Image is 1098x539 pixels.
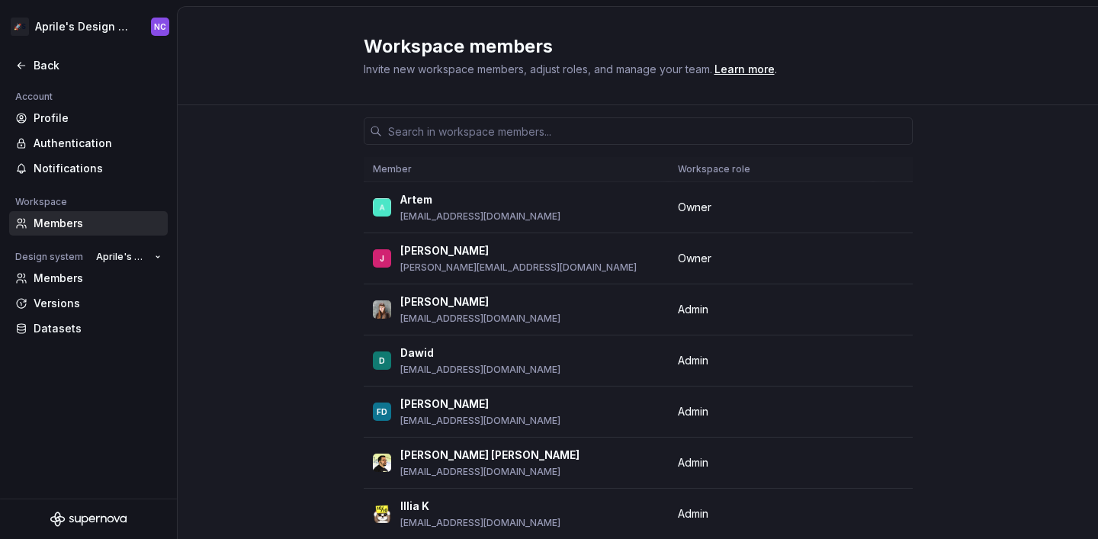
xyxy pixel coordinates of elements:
p: [EMAIL_ADDRESS][DOMAIN_NAME] [400,364,560,376]
div: D [379,353,385,368]
p: [PERSON_NAME] [400,243,489,258]
div: Profile [34,111,162,126]
a: Learn more [714,62,775,77]
img: Illia K [373,505,391,523]
button: 🚀SAprile's Design SystemNC [3,10,174,43]
p: [EMAIL_ADDRESS][DOMAIN_NAME] [400,313,560,325]
img: Artem [373,198,391,217]
a: Members [9,211,168,236]
img: Honza Toman [373,454,391,472]
p: Illia K [400,499,429,514]
p: [PERSON_NAME] [400,396,489,412]
p: [EMAIL_ADDRESS][DOMAIN_NAME] [400,415,560,427]
p: Artem [400,192,432,207]
div: Workspace [9,193,73,211]
span: Admin [678,353,708,368]
div: Back [34,58,162,73]
img: Aprile Elcich [373,300,391,319]
span: Admin [678,455,708,470]
input: Search in workspace members... [382,117,913,145]
a: Profile [9,106,168,130]
a: Datasets [9,316,168,341]
span: Owner [678,200,711,215]
div: NC [154,21,166,33]
th: Workspace role [669,157,873,182]
div: Authentication [34,136,162,151]
p: [PERSON_NAME] [400,294,489,310]
a: Versions [9,291,168,316]
span: Admin [678,404,708,419]
div: Notifications [34,161,162,176]
span: Owner [678,251,711,266]
a: Authentication [9,131,168,156]
a: Notifications [9,156,168,181]
div: Account [9,88,59,106]
p: [EMAIL_ADDRESS][DOMAIN_NAME] [400,466,579,478]
div: Aprile's Design System [35,19,133,34]
div: Design system [9,248,89,266]
p: Dawid [400,345,434,361]
p: [PERSON_NAME] [PERSON_NAME] [400,448,579,463]
p: [EMAIL_ADDRESS][DOMAIN_NAME] [400,517,560,529]
div: Datasets [34,321,162,336]
p: [PERSON_NAME][EMAIL_ADDRESS][DOMAIN_NAME] [400,261,637,274]
a: Members [9,266,168,290]
svg: Supernova Logo [50,512,127,527]
span: Admin [678,302,708,317]
div: J [380,251,384,266]
div: 🚀S [11,18,29,36]
div: Members [34,271,162,286]
div: FD [377,404,387,419]
a: Back [9,53,168,78]
th: Member [364,157,669,182]
div: Members [34,216,162,231]
span: Aprile's Design System [96,251,149,263]
span: Invite new workspace members, adjust roles, and manage your team. [364,63,712,75]
span: Admin [678,506,708,521]
h2: Workspace members [364,34,894,59]
div: Versions [34,296,162,311]
p: [EMAIL_ADDRESS][DOMAIN_NAME] [400,210,560,223]
span: . [712,64,777,75]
